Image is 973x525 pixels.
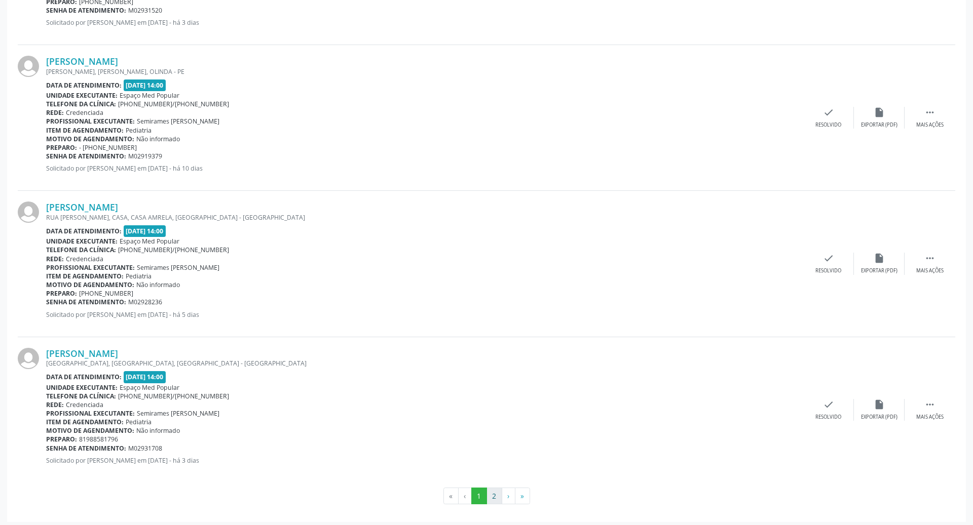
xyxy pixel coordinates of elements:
span: Credenciada [66,400,103,409]
b: Senha de atendimento: [46,444,126,453]
b: Data de atendimento: [46,373,122,381]
b: Senha de atendimento: [46,152,126,160]
div: Resolvido [815,267,841,274]
span: - [PHONE_NUMBER] [79,143,137,152]
div: Exportar (PDF) [861,122,897,129]
p: Solicitado por [PERSON_NAME] em [DATE] - há 3 dias [46,18,803,27]
b: Motivo de agendamento: [46,426,134,435]
button: Go to page 2 [486,488,502,505]
span: [PHONE_NUMBER]/[PHONE_NUMBER] [118,392,229,400]
b: Rede: [46,255,64,263]
div: RUA [PERSON_NAME], CASA, CASA AMRELA, [GEOGRAPHIC_DATA] - [GEOGRAPHIC_DATA] [46,213,803,222]
b: Motivo de agendamento: [46,135,134,143]
div: [PERSON_NAME], [PERSON_NAME], OLINDA - PE [46,67,803,76]
img: img [18,56,39,77]
i: insert_drive_file [874,107,885,118]
img: img [18,348,39,369]
span: Espaço Med Popular [120,383,179,392]
p: Solicitado por [PERSON_NAME] em [DATE] - há 3 dias [46,456,803,465]
b: Rede: [46,108,64,117]
span: Não informado [136,426,180,435]
span: M02931520 [128,6,162,15]
b: Preparo: [46,435,77,443]
div: Resolvido [815,414,841,421]
div: [GEOGRAPHIC_DATA], [GEOGRAPHIC_DATA], [GEOGRAPHIC_DATA] - [GEOGRAPHIC_DATA] [46,359,803,368]
i: insert_drive_file [874,399,885,410]
button: Go to last page [515,488,530,505]
span: Pediatria [126,418,152,426]
button: Go to next page [502,488,515,505]
b: Telefone da clínica: [46,246,116,254]
span: [PHONE_NUMBER]/[PHONE_NUMBER] [118,246,229,254]
b: Unidade executante: [46,91,118,100]
span: Pediatria [126,126,152,135]
span: Credenciada [66,108,103,117]
b: Motivo de agendamento: [46,280,134,289]
div: Mais ações [916,414,944,421]
i:  [924,399,935,410]
span: [DATE] 14:00 [124,79,166,91]
i: check [823,253,834,264]
div: Mais ações [916,122,944,129]
i: insert_drive_file [874,253,885,264]
span: M02919379 [128,152,162,160]
b: Profissional executante: [46,409,135,418]
span: M02931708 [128,444,162,453]
span: M02928236 [128,298,162,306]
img: img [18,201,39,223]
div: Resolvido [815,122,841,129]
span: 81988581796 [79,435,118,443]
b: Profissional executante: [46,263,135,272]
i: check [823,399,834,410]
span: Semirames [PERSON_NAME] [137,117,219,126]
a: [PERSON_NAME] [46,348,118,359]
b: Profissional executante: [46,117,135,126]
b: Item de agendamento: [46,126,124,135]
ul: Pagination [18,488,955,505]
div: Exportar (PDF) [861,267,897,274]
div: Exportar (PDF) [861,414,897,421]
span: Espaço Med Popular [120,237,179,246]
span: Pediatria [126,272,152,280]
span: Não informado [136,280,180,289]
i:  [924,107,935,118]
b: Telefone da clínica: [46,392,116,400]
p: Solicitado por [PERSON_NAME] em [DATE] - há 10 dias [46,164,803,173]
b: Data de atendimento: [46,81,122,90]
div: Mais ações [916,267,944,274]
b: Unidade executante: [46,237,118,246]
a: [PERSON_NAME] [46,56,118,67]
span: [PHONE_NUMBER] [79,289,133,298]
span: [PHONE_NUMBER]/[PHONE_NUMBER] [118,100,229,108]
i:  [924,253,935,264]
b: Data de atendimento: [46,227,122,235]
a: [PERSON_NAME] [46,201,118,213]
b: Preparo: [46,143,77,152]
b: Senha de atendimento: [46,6,126,15]
b: Telefone da clínica: [46,100,116,108]
span: Semirames [PERSON_NAME] [137,409,219,418]
b: Item de agendamento: [46,272,124,280]
span: Semirames [PERSON_NAME] [137,263,219,272]
span: Espaço Med Popular [120,91,179,100]
b: Item de agendamento: [46,418,124,426]
span: [DATE] 14:00 [124,371,166,383]
i: check [823,107,834,118]
p: Solicitado por [PERSON_NAME] em [DATE] - há 5 dias [46,310,803,319]
span: Credenciada [66,255,103,263]
b: Preparo: [46,289,77,298]
span: [DATE] 14:00 [124,225,166,237]
b: Senha de atendimento: [46,298,126,306]
b: Rede: [46,400,64,409]
button: Go to page 1 [471,488,487,505]
b: Unidade executante: [46,383,118,392]
span: Não informado [136,135,180,143]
